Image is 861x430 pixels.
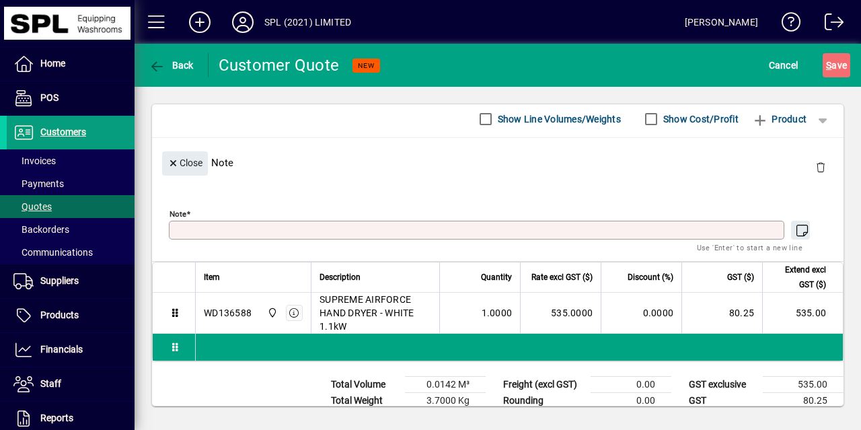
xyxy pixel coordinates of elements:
td: Rounding [496,392,591,408]
div: 535.0000 [529,306,593,320]
td: 80.25 [681,293,762,334]
mat-label: Note [170,209,186,218]
button: Close [162,151,208,176]
span: SPL (2021) Limited [264,306,279,320]
span: GST ($) [727,270,754,285]
span: Quantity [481,270,512,285]
span: Extend excl GST ($) [771,262,826,292]
button: Profile [221,10,264,34]
td: GST [682,392,763,408]
span: ave [826,55,847,76]
td: 0.00 [591,392,671,408]
div: Note [152,138,844,187]
span: Reports [40,413,73,423]
span: Communications [13,247,93,258]
a: Products [7,299,135,332]
a: Staff [7,367,135,401]
a: Invoices [7,149,135,172]
button: Back [145,53,197,77]
td: 535.00 [762,293,843,334]
span: Invoices [13,155,56,166]
label: Show Cost/Profit [661,112,739,126]
a: Knowledge Base [772,3,801,46]
div: SPL (2021) LIMITED [264,11,351,33]
a: POS [7,81,135,115]
td: Freight (excl GST) [496,376,591,392]
span: 1.0000 [482,306,513,320]
app-page-header-button: Close [159,157,211,169]
a: Backorders [7,218,135,241]
td: 0.0142 M³ [405,376,486,392]
td: Total Weight [324,392,405,408]
td: 0.00 [591,376,671,392]
span: Quotes [13,201,52,212]
button: Save [823,53,850,77]
div: WD136588 [204,306,252,320]
td: 3.7000 Kg [405,392,486,408]
a: Logout [815,3,844,46]
button: Cancel [765,53,802,77]
span: Item [204,270,220,285]
span: Close [167,152,202,174]
td: GST exclusive [682,376,763,392]
span: Products [40,310,79,320]
mat-hint: Use 'Enter' to start a new line [697,240,802,255]
span: Cancel [769,55,798,76]
span: Back [149,60,194,71]
span: NEW [358,61,375,70]
span: Backorders [13,224,69,235]
a: Quotes [7,195,135,218]
span: S [826,60,831,71]
td: 535.00 [763,376,844,392]
td: 0.0000 [601,293,681,334]
a: Home [7,47,135,81]
label: Show Line Volumes/Weights [495,112,621,126]
button: Delete [804,151,837,184]
div: [PERSON_NAME] [685,11,758,33]
span: Staff [40,378,61,389]
a: Communications [7,241,135,264]
a: Payments [7,172,135,195]
span: Rate excl GST ($) [531,270,593,285]
span: Description [320,270,361,285]
app-page-header-button: Delete [804,161,837,173]
td: 80.25 [763,392,844,408]
span: POS [40,92,59,103]
span: Home [40,58,65,69]
span: Customers [40,127,86,137]
div: Customer Quote [219,55,340,76]
button: Add [178,10,221,34]
span: Discount (%) [628,270,673,285]
span: Financials [40,344,83,355]
td: Total Volume [324,376,405,392]
app-page-header-button: Back [135,53,209,77]
span: Suppliers [40,275,79,286]
span: Payments [13,178,64,189]
span: SUPREME AIRFORCE HAND DRYER - WHITE 1.1kW [320,293,431,333]
a: Suppliers [7,264,135,298]
a: Financials [7,333,135,367]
